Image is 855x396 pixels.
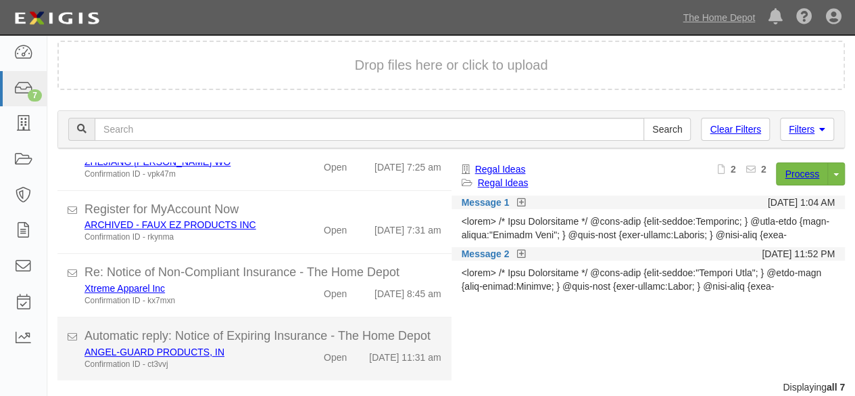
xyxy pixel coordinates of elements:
a: Xtreme Apparel Inc [84,283,165,294]
a: Message 1 [462,196,510,209]
div: Open [324,345,347,364]
a: Clear Filters [701,118,769,141]
div: [DATE] 11:52 PM [762,247,835,261]
div: Confirmation ID - ct3vvj [84,359,284,370]
a: Process [776,162,828,185]
a: Regal Ideas [475,164,526,175]
div: Automatic reply: Notice of Expiring Insurance - The Home Depot [84,328,441,345]
div: Open [324,218,347,237]
a: Regal Ideas [478,177,529,188]
div: Message 1 [DATE] 1:04 AM [451,196,846,209]
div: Confirmation ID - rkynma [84,232,284,243]
div: Open [324,282,347,301]
div: [DATE] 1:04 AM [768,196,835,209]
b: 2 [731,164,736,175]
div: [DATE] 7:25 am [374,155,441,174]
div: [DATE] 11:31 am [369,345,441,364]
input: Search [95,118,644,141]
div: [DATE] 7:31 am [374,218,441,237]
div: Open [324,155,347,174]
a: The Home Depot [676,4,762,31]
input: Search [643,118,691,141]
div: <lorem> /* Ipsu Dolorsitame */ @cons-adip {elit-seddoe:"Tempori Utla"; } @etdo-magn {aliq-enimad:... [462,266,835,293]
img: logo-5460c22ac91f19d4615b14bd174203de0afe785f0fc80cf4dbbc73dc1793850b.png [10,6,103,30]
i: Help Center - Complianz [796,9,812,26]
a: ARCHIVED - FAUX EZ PRODUCTS INC [84,219,256,230]
a: Filters [780,118,834,141]
div: <lorem> /* Ipsu Dolorsitame */ @cons-adip {elit-seddoe:Temporinc; } @utla-etdo {magn-aliqua:"Enim... [462,215,835,242]
div: Register for MyAccount Now [84,201,441,219]
a: Message 2 [462,247,510,261]
button: Drop files here or click to upload [355,56,548,75]
div: Displaying [47,380,855,394]
div: 7 [28,89,42,102]
div: Message 2 [DATE] 11:52 PM [451,247,846,261]
b: 2 [761,164,766,175]
div: Confirmation ID - kx7mxn [84,295,284,307]
div: [DATE] 8:45 am [374,282,441,301]
b: all 7 [827,382,845,393]
a: ANGEL-GUARD PRODUCTS, IN [84,347,224,357]
a: ZHEJIANG [PERSON_NAME] WO [84,156,230,167]
div: Re: Notice of Non-Compliant Insurance - The Home Depot [84,264,441,282]
div: Confirmation ID - vpk47m [84,169,284,180]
